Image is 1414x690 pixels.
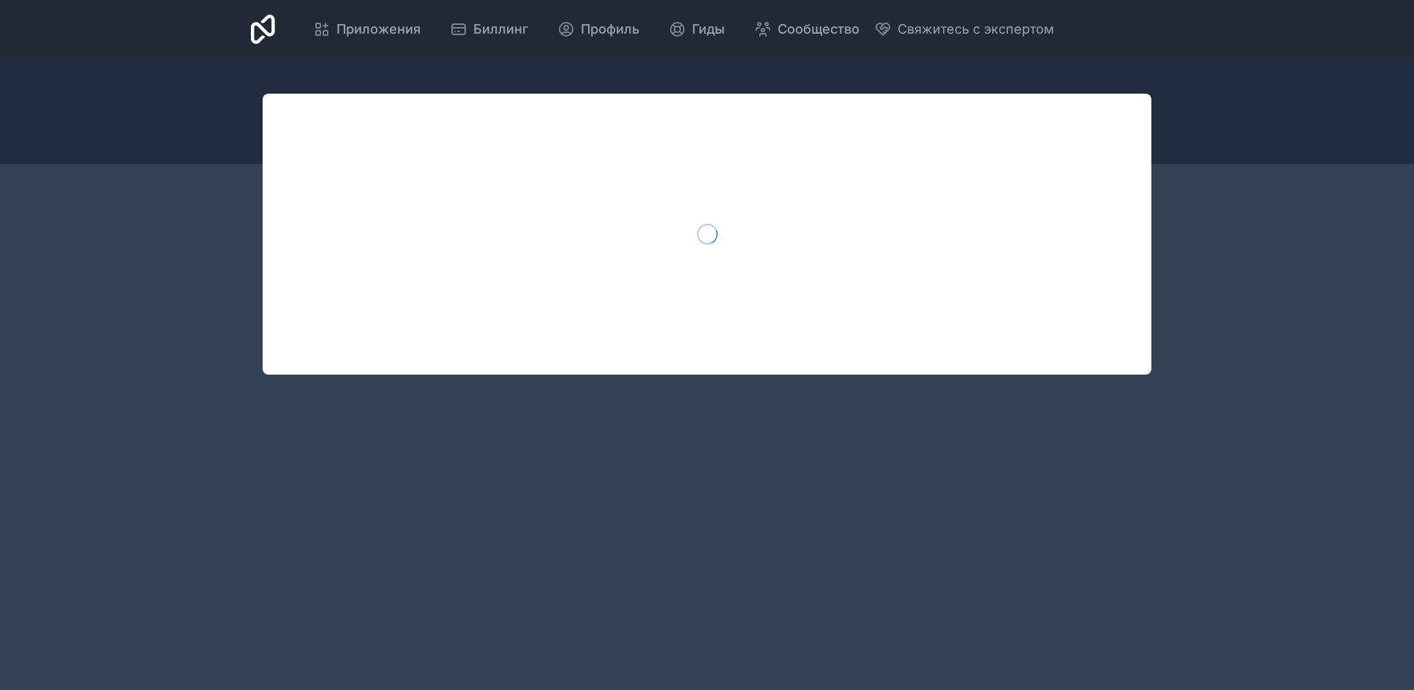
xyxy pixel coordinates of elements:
[336,21,421,37] font: Приложения
[438,13,540,45] a: Биллинг
[581,21,639,37] font: Профиль
[778,21,860,37] font: Сообщество
[546,13,651,45] a: Профиль
[692,21,725,37] font: Гиды
[742,13,871,45] a: Сообщество
[657,13,737,45] a: Гиды
[898,21,1054,37] font: Свяжитесь с экспертом
[301,13,432,45] a: Приложения
[473,21,528,37] font: Биллинг
[874,19,1054,40] button: Свяжитесь с экспертом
